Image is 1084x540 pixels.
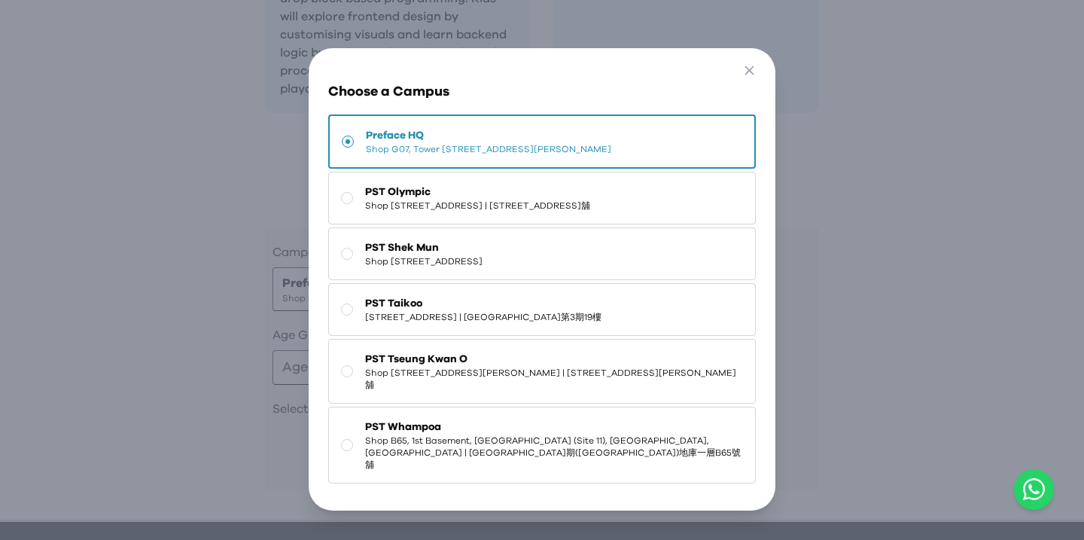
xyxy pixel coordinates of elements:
[328,81,755,102] h3: Choose a Campus
[328,407,755,484] button: PST WhampoaShop B65, 1st Basement, [GEOGRAPHIC_DATA] (Site 11), [GEOGRAPHIC_DATA], [GEOGRAPHIC_DA...
[365,240,483,255] span: PST Shek Mun
[365,200,590,212] span: Shop [STREET_ADDRESS] | [STREET_ADDRESS]舖
[365,311,601,323] span: [STREET_ADDRESS] | [GEOGRAPHIC_DATA]第3期19樓
[365,255,483,267] span: Shop [STREET_ADDRESS]
[365,419,742,435] span: PST Whampoa
[365,435,742,471] span: Shop B65, 1st Basement, [GEOGRAPHIC_DATA] (Site 11), [GEOGRAPHIC_DATA], [GEOGRAPHIC_DATA] | [GEOG...
[365,185,590,200] span: PST Olympic
[365,367,742,391] span: Shop [STREET_ADDRESS][PERSON_NAME] | [STREET_ADDRESS][PERSON_NAME]舖
[365,296,601,311] span: PST Taikoo
[328,172,755,224] button: PST OlympicShop [STREET_ADDRESS] | [STREET_ADDRESS]舖
[366,143,611,155] span: Shop G07, Tower [STREET_ADDRESS][PERSON_NAME]
[328,114,755,169] button: Preface HQShop G07, Tower [STREET_ADDRESS][PERSON_NAME]
[366,128,611,143] span: Preface HQ
[328,283,755,336] button: PST Taikoo[STREET_ADDRESS] | [GEOGRAPHIC_DATA]第3期19樓
[328,339,755,404] button: PST Tseung Kwan OShop [STREET_ADDRESS][PERSON_NAME] | [STREET_ADDRESS][PERSON_NAME]舖
[365,352,742,367] span: PST Tseung Kwan O
[328,227,755,280] button: PST Shek MunShop [STREET_ADDRESS]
